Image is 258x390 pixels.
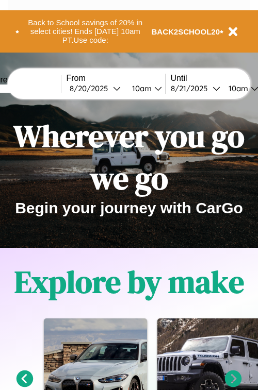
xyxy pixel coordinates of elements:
div: 8 / 21 / 2025 [171,83,213,93]
b: BACK2SCHOOL20 [152,27,220,36]
button: Back to School savings of 20% in select cities! Ends [DATE] 10am PT.Use code: [19,15,152,47]
div: 8 / 20 / 2025 [70,83,113,93]
div: 10am [127,83,154,93]
div: 10am [223,83,251,93]
h1: Explore by make [14,261,244,303]
label: From [67,74,165,83]
button: 10am [124,83,165,94]
button: 8/20/2025 [67,83,124,94]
